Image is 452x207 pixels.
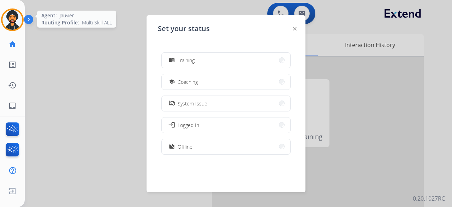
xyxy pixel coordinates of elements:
[178,100,207,107] span: System Issue
[162,53,290,68] button: Training
[82,19,112,26] span: Multi Skill ALL
[158,24,210,34] span: Set your status
[169,79,175,85] mat-icon: school
[8,40,17,48] mat-icon: home
[413,194,445,203] p: 0.20.1027RC
[162,139,290,154] button: Offline
[41,12,57,19] span: Agent:
[8,81,17,90] mat-icon: history
[2,10,22,30] img: avatar
[293,27,297,30] img: close-button
[169,144,175,150] mat-icon: work_off
[168,121,175,128] mat-icon: login
[178,143,192,150] span: Offline
[162,117,290,133] button: Logged In
[8,61,17,69] mat-icon: list_alt
[178,121,199,129] span: Logged In
[162,74,290,90] button: Coaching
[41,19,79,26] span: Routing Profile:
[169,57,175,63] mat-icon: menu_book
[178,57,195,64] span: Training
[162,96,290,111] button: System Issue
[178,78,198,86] span: Coaching
[169,100,175,107] mat-icon: phonelink_off
[8,102,17,110] mat-icon: inbox
[60,12,74,19] span: Jauvier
